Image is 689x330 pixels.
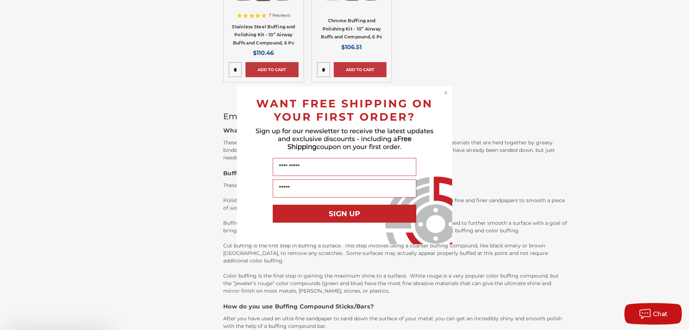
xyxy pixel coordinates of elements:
[653,311,668,317] span: Chat
[287,135,412,151] span: Free Shipping
[442,89,449,96] button: Close dialog
[256,97,433,124] span: WANT FREE SHIPPING ON YOUR FIRST ORDER?
[256,127,433,151] span: Sign up for our newsletter to receive the latest updates and exclusive discounts - including a co...
[624,303,682,325] button: Chat
[273,205,416,223] button: SIGN UP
